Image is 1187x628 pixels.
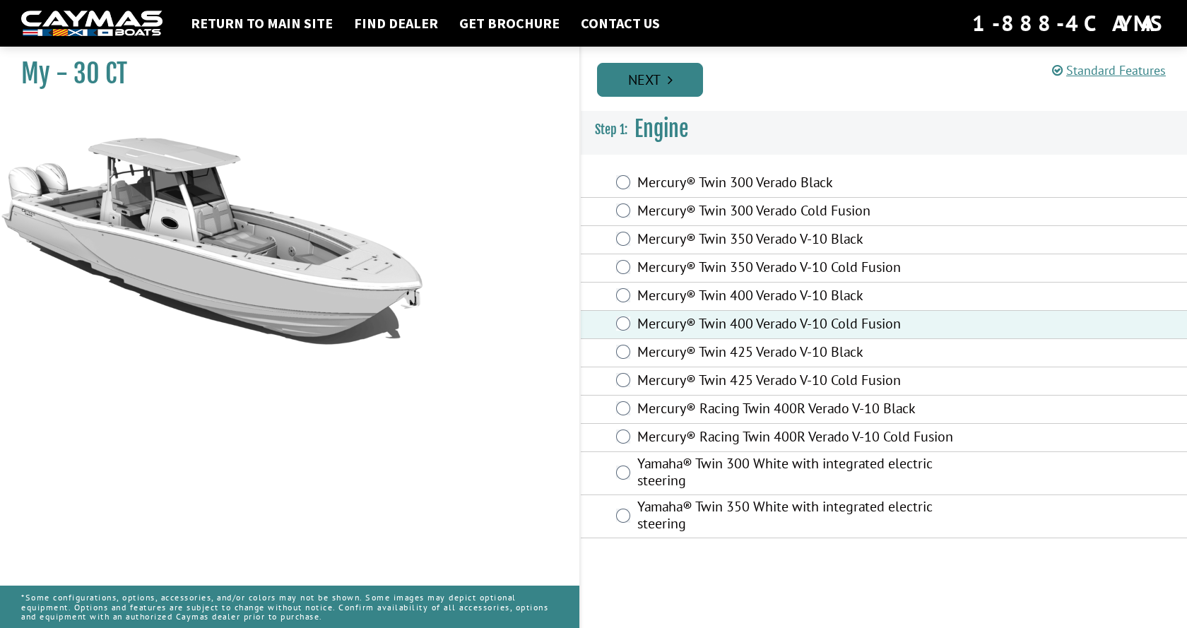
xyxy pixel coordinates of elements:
label: Yamaha® Twin 350 White with integrated electric steering [637,498,967,535]
label: Mercury® Twin 350 Verado V-10 Cold Fusion [637,259,967,279]
label: Mercury® Twin 300 Verado Black [637,174,967,194]
p: *Some configurations, options, accessories, and/or colors may not be shown. Some images may depic... [21,586,558,628]
a: Get Brochure [452,14,567,32]
h1: My - 30 CT [21,58,544,90]
h3: Engine [581,103,1187,155]
label: Mercury® Twin 300 Verado Cold Fusion [637,202,967,223]
ul: Pagination [593,61,1187,97]
label: Mercury® Twin 425 Verado V-10 Black [637,343,967,364]
label: Mercury® Twin 400 Verado V-10 Black [637,287,967,307]
a: Find Dealer [347,14,445,32]
a: Next [597,63,703,97]
a: Return to main site [184,14,340,32]
a: Contact Us [574,14,667,32]
label: Mercury® Racing Twin 400R Verado V-10 Cold Fusion [637,428,967,449]
label: Mercury® Twin 400 Verado V-10 Cold Fusion [637,315,967,336]
label: Mercury® Twin 350 Verado V-10 Black [637,230,967,251]
label: Mercury® Twin 425 Verado V-10 Cold Fusion [637,372,967,392]
a: Standard Features [1052,62,1166,78]
img: white-logo-c9c8dbefe5ff5ceceb0f0178aa75bf4bb51f6bca0971e226c86eb53dfe498488.png [21,11,163,37]
label: Yamaha® Twin 300 White with integrated electric steering [637,455,967,492]
div: 1-888-4CAYMAS [972,8,1166,39]
label: Mercury® Racing Twin 400R Verado V-10 Black [637,400,967,420]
